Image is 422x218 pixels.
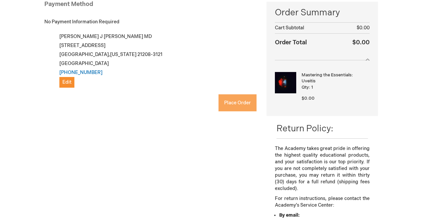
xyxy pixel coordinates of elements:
[275,23,338,34] th: Cart Subtotal
[224,100,251,106] span: Place Order
[275,195,369,209] p: For return instructions, please contact the Academy’s Service Center:
[219,94,257,111] button: Place Order
[275,7,369,22] span: Order Summary
[59,70,102,75] a: [PHONE_NUMBER]
[62,79,71,85] span: Edit
[275,37,307,47] strong: Order Total
[311,85,313,90] span: 1
[279,212,300,218] strong: By email:
[275,72,296,93] img: Mastering the Essentials: Uveitis
[302,72,368,84] strong: Mastering the Essentials: Uveitis
[110,52,136,57] span: [US_STATE]
[302,96,315,101] span: $0.00
[44,102,146,128] iframe: reCAPTCHA
[44,19,119,25] span: No Payment Information Required
[52,32,257,88] div: [PERSON_NAME] J [PERSON_NAME] MD [STREET_ADDRESS] [GEOGRAPHIC_DATA] , 21208-3121 [GEOGRAPHIC_DATA]
[357,25,370,31] span: $0.00
[275,145,369,192] p: The Academy takes great pride in offering the highest quality educational products, and your sati...
[302,85,309,90] span: Qty
[277,124,333,134] span: Return Policy:
[352,39,370,46] span: $0.00
[59,77,74,88] button: Edit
